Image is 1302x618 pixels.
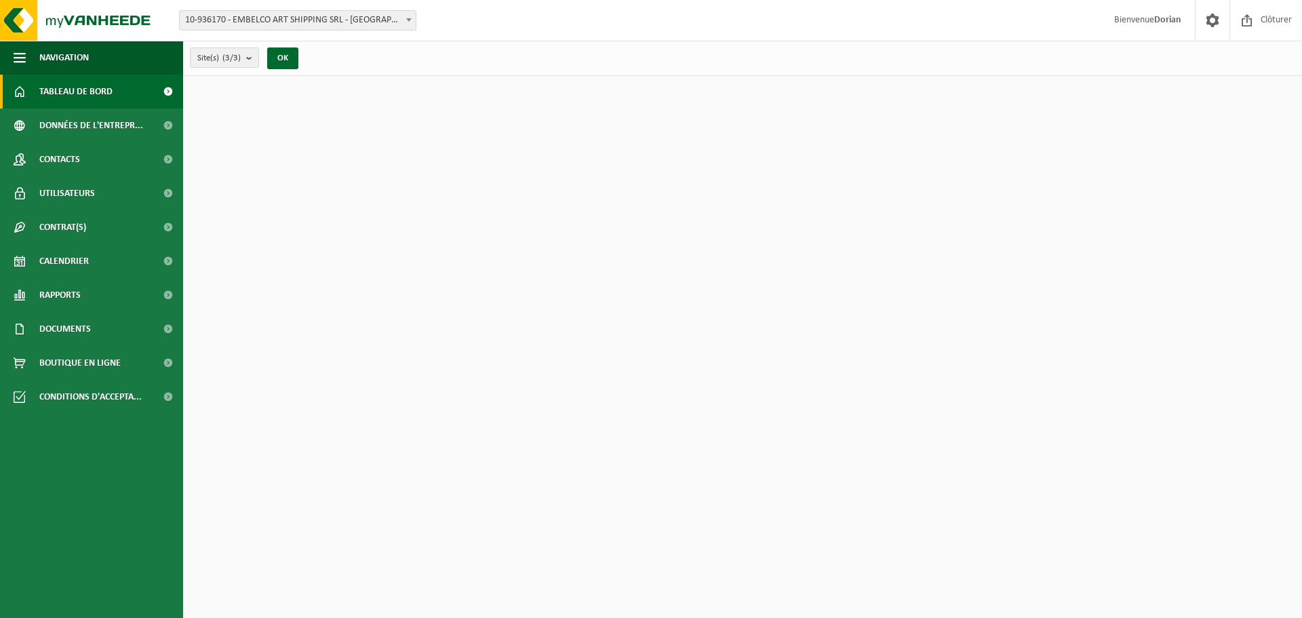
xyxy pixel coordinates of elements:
[39,210,86,244] span: Contrat(s)
[39,312,91,346] span: Documents
[179,10,416,31] span: 10-936170 - EMBELCO ART SHIPPING SRL - ETTERBEEK
[1154,15,1181,25] strong: Dorian
[267,47,298,69] button: OK
[39,380,142,414] span: Conditions d'accepta...
[39,346,121,380] span: Boutique en ligne
[197,48,241,69] span: Site(s)
[39,244,89,278] span: Calendrier
[39,75,113,109] span: Tableau de bord
[39,176,95,210] span: Utilisateurs
[39,109,143,142] span: Données de l'entrepr...
[180,11,416,30] span: 10-936170 - EMBELCO ART SHIPPING SRL - ETTERBEEK
[39,41,89,75] span: Navigation
[222,54,241,62] count: (3/3)
[39,278,81,312] span: Rapports
[190,47,259,68] button: Site(s)(3/3)
[39,142,80,176] span: Contacts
